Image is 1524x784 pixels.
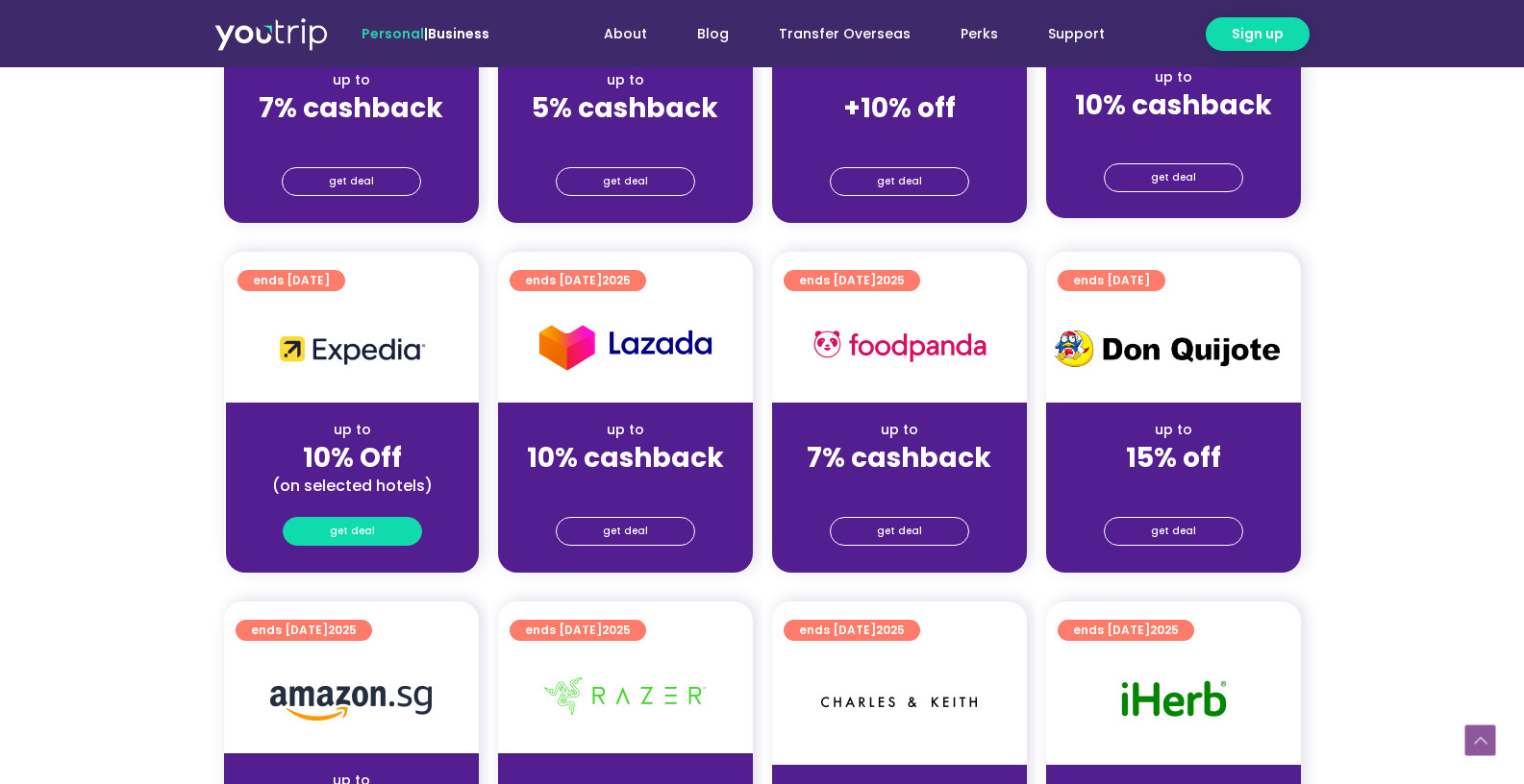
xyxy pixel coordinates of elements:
span: 2025 [1150,622,1179,638]
a: get deal [830,167,969,196]
strong: 10% cashback [527,439,724,477]
a: ends [DATE] [237,270,345,291]
span: get deal [1151,164,1196,191]
div: (for stays only) [513,126,737,146]
div: (for stays only) [513,476,737,496]
span: ends [DATE] [253,270,330,291]
a: Business [428,24,489,43]
div: up to [241,420,463,440]
span: get deal [603,168,648,195]
a: get deal [556,517,695,546]
span: | [362,24,489,43]
div: up to [1062,67,1286,87]
span: 2025 [876,622,905,638]
div: (for stays only) [1062,476,1286,496]
span: ends [DATE] [525,270,631,291]
nav: Menu [541,16,1130,52]
a: ends [DATE] [1058,270,1165,291]
a: get deal [1104,517,1243,546]
a: get deal [830,517,969,546]
a: Sign up [1206,17,1310,51]
div: (for stays only) [787,126,1012,146]
a: ends [DATE]2025 [510,620,646,641]
div: (on selected hotels) [241,476,463,496]
strong: 10% cashback [1075,86,1272,124]
span: get deal [329,168,374,195]
a: get deal [556,167,695,196]
span: ends [DATE] [1073,620,1179,641]
div: up to [1062,420,1286,440]
a: ends [DATE]2025 [784,270,920,291]
strong: 15% off [1126,439,1221,477]
div: up to [513,70,737,90]
span: up to [882,70,917,89]
strong: +10% off [843,89,956,127]
a: ends [DATE]2025 [784,620,920,641]
a: Support [1023,16,1130,52]
span: 2025 [602,622,631,638]
strong: 10% Off [303,439,402,477]
span: 2025 [328,622,357,638]
div: (for stays only) [239,126,463,146]
a: Transfer Overseas [754,16,936,52]
span: Sign up [1232,24,1284,44]
div: up to [787,420,1012,440]
span: 2025 [602,272,631,288]
div: (for stays only) [1062,123,1286,143]
a: About [579,16,672,52]
span: ends [DATE] [1073,270,1150,291]
span: ends [DATE] [799,270,905,291]
a: ends [DATE]2025 [1058,620,1194,641]
span: Personal [362,24,424,43]
strong: 5% cashback [532,89,718,127]
a: Perks [936,16,1023,52]
a: ends [DATE]2025 [510,270,646,291]
span: ends [DATE] [525,620,631,641]
span: get deal [1151,518,1196,545]
span: get deal [877,518,922,545]
strong: 7% cashback [807,439,991,477]
a: get deal [283,517,422,546]
span: 2025 [876,272,905,288]
div: up to [239,70,463,90]
a: get deal [1104,163,1243,192]
span: ends [DATE] [799,620,905,641]
span: get deal [603,518,648,545]
span: ends [DATE] [251,620,357,641]
div: up to [513,420,737,440]
strong: 7% cashback [259,89,443,127]
a: get deal [282,167,421,196]
div: (for stays only) [787,476,1012,496]
a: Blog [672,16,754,52]
a: ends [DATE]2025 [236,620,372,641]
span: get deal [330,518,375,545]
span: get deal [877,168,922,195]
